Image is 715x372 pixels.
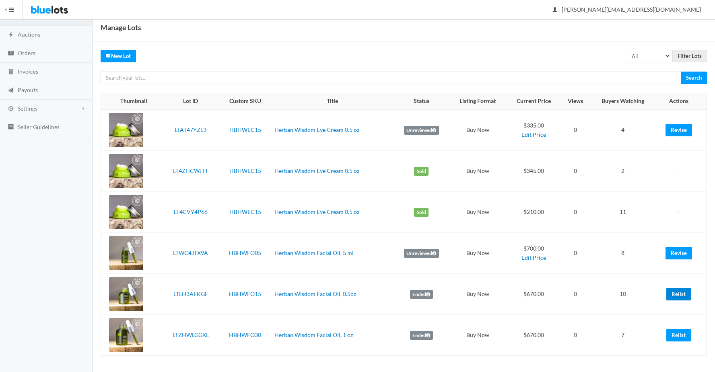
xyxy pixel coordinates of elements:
a: Edit Price [521,254,546,261]
td: 8 [590,233,656,274]
label: Sold [414,167,429,176]
label: Ended [410,290,433,299]
td: 0 [561,233,590,274]
th: Current Price [506,93,560,109]
th: Listing Format [449,93,506,109]
th: Actions [656,93,707,109]
td: 0 [561,315,590,356]
a: Relist [666,329,691,341]
a: LT4CVY4P66 [174,208,208,215]
a: Herban Wisdom Eye Cream 0.5 oz [274,167,359,174]
td: 0 [561,109,590,151]
td: 11 [590,192,656,233]
th: Lot ID [162,93,219,109]
td: $210.00 [506,192,560,233]
span: Seller Guidelines [18,123,60,130]
input: Search [681,72,707,84]
td: 0 [561,151,590,192]
span: Invoices [18,68,38,75]
label: Sold [414,208,429,217]
ion-icon: paper plane [7,87,15,95]
a: Revise [666,124,692,136]
span: Auctions [18,31,40,38]
td: $670.00 [506,315,560,356]
td: Buy Now [449,109,506,151]
td: Buy Now [449,315,506,356]
a: Herban Wisdom Eye Cream 0.5 oz [274,126,359,133]
ion-icon: calculator [7,68,15,76]
span: Payouts [18,86,38,93]
a: createNew Lot [101,50,136,62]
th: Custom SKU [219,93,271,109]
span: [PERSON_NAME][EMAIL_ADDRESS][DOMAIN_NAME] [553,6,701,13]
a: HBHWEC15 [229,208,261,215]
a: Edit Price [521,131,546,138]
td: $670.00 [506,274,560,315]
td: $700.00 [506,233,560,274]
a: Herban Wisdom Facial Oil, 1 oz [274,331,353,338]
td: Buy Now [449,274,506,315]
td: -- [656,151,707,192]
td: Buy Now [449,151,506,192]
td: 7 [590,315,656,356]
th: Title [271,93,394,109]
td: 10 [590,274,656,315]
span: Orders [18,49,35,56]
a: Herban Wisdom Eye Cream 0.5 oz [274,208,359,215]
th: Views [561,93,590,109]
ion-icon: flash [7,31,15,39]
ion-icon: person [551,6,559,14]
a: LT4ZHCWJTT [173,167,208,174]
td: Buy Now [449,192,506,233]
a: HBHWFO15 [229,290,261,297]
h1: Manage Lots [101,21,141,33]
span: Settings [18,105,37,112]
td: $345.00 [506,151,560,192]
a: HBHWEC15 [229,167,261,174]
th: Thumbnail [101,93,162,109]
td: -- [656,192,707,233]
ion-icon: list box [7,123,15,131]
a: HBHWFO05 [229,249,261,256]
a: LTWC4JTX9A [173,249,208,256]
a: Herban Wisdom Facial Oil, 0.5oz [274,290,356,297]
a: LTLH3AFKGF [173,290,208,297]
input: Search your lots... [101,72,681,84]
td: $335.00 [506,109,560,151]
ion-icon: cash [7,50,15,58]
a: Relist [666,288,691,300]
input: Filter Lots [672,50,707,62]
td: 4 [590,109,656,151]
ion-icon: create [106,53,111,58]
td: 2 [590,151,656,192]
a: HBHWFO30 [229,331,261,338]
a: LTZHWLGGXL [173,331,209,338]
label: Ended [410,331,433,340]
td: 0 [561,192,590,233]
td: Buy Now [449,233,506,274]
a: Revise [666,247,692,259]
a: LTAT47YZL3 [175,126,206,133]
ion-icon: cog [7,105,15,113]
td: 0 [561,274,590,315]
th: Buyers Watching [590,93,656,109]
a: HBHWEC15 [229,126,261,133]
a: Herban Wisdom Facial Oil, 5 ml [274,249,354,256]
ion-icon: clipboard [7,13,15,21]
th: Status [394,93,449,109]
label: Unreviewed [404,249,439,258]
label: Unreviewed [404,126,439,135]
